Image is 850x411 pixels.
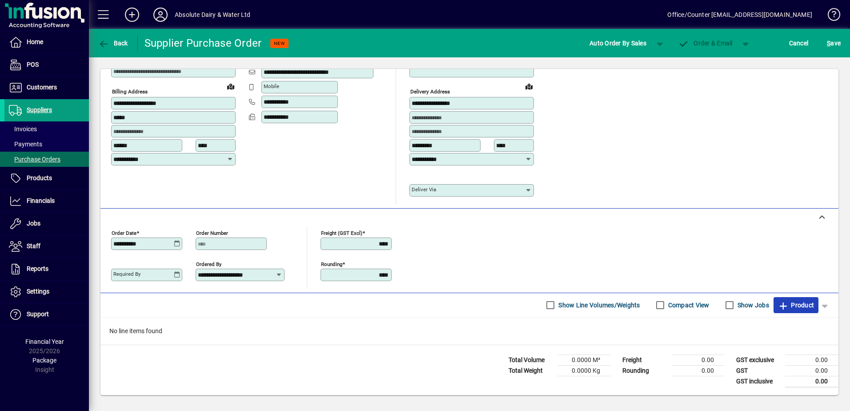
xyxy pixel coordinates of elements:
[27,220,40,227] span: Jobs
[785,376,838,387] td: 0.00
[27,265,48,272] span: Reports
[827,36,841,50] span: ave
[4,121,89,137] a: Invoices
[678,40,733,47] span: Order & Email
[785,365,838,376] td: 0.00
[732,376,785,387] td: GST inclusive
[825,35,843,51] button: Save
[667,8,812,22] div: Office/Counter [EMAIL_ADDRESS][DOMAIN_NAME]
[778,298,814,312] span: Product
[32,357,56,364] span: Package
[821,2,839,31] a: Knowledge Base
[732,365,785,376] td: GST
[4,77,89,99] a: Customers
[666,301,710,310] label: Compact View
[4,235,89,258] a: Staff
[557,355,611,365] td: 0.0000 M³
[112,230,136,236] mat-label: Order date
[27,242,40,250] span: Staff
[774,297,818,313] button: Product
[27,84,57,91] span: Customers
[27,61,39,68] span: POS
[196,230,228,236] mat-label: Order number
[9,125,37,133] span: Invoices
[196,261,221,267] mat-label: Ordered by
[585,35,651,51] button: Auto Order By Sales
[274,40,285,46] span: NEW
[618,365,671,376] td: Rounding
[4,303,89,326] a: Support
[4,54,89,76] a: POS
[224,79,238,93] a: View on map
[321,261,342,267] mat-label: Rounding
[4,152,89,167] a: Purchase Orders
[671,365,725,376] td: 0.00
[9,141,42,148] span: Payments
[4,190,89,212] a: Financials
[557,301,640,310] label: Show Line Volumes/Weights
[504,355,557,365] td: Total Volume
[4,137,89,152] a: Payments
[557,365,611,376] td: 0.0000 Kg
[27,310,49,318] span: Support
[27,106,52,113] span: Suppliers
[787,35,811,51] button: Cancel
[27,288,49,295] span: Settings
[27,197,55,204] span: Financials
[732,355,785,365] td: GST exclusive
[118,7,146,23] button: Add
[412,186,436,193] mat-label: Deliver via
[98,40,128,47] span: Back
[264,83,279,89] mat-label: Mobile
[4,281,89,303] a: Settings
[504,365,557,376] td: Total Weight
[96,35,130,51] button: Back
[146,7,175,23] button: Profile
[27,174,52,181] span: Products
[4,258,89,280] a: Reports
[789,36,809,50] span: Cancel
[4,213,89,235] a: Jobs
[27,38,43,45] span: Home
[89,35,138,51] app-page-header-button: Back
[100,318,838,345] div: No line items found
[671,355,725,365] td: 0.00
[736,301,769,310] label: Show Jobs
[9,156,60,163] span: Purchase Orders
[618,355,671,365] td: Freight
[589,36,646,50] span: Auto Order By Sales
[4,31,89,53] a: Home
[113,271,140,277] mat-label: Required by
[827,40,830,47] span: S
[522,79,536,93] a: View on map
[674,35,737,51] button: Order & Email
[175,8,251,22] div: Absolute Dairy & Water Ltd
[25,338,64,345] span: Financial Year
[785,355,838,365] td: 0.00
[144,36,262,50] div: Supplier Purchase Order
[321,230,362,236] mat-label: Freight (GST excl)
[4,167,89,189] a: Products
